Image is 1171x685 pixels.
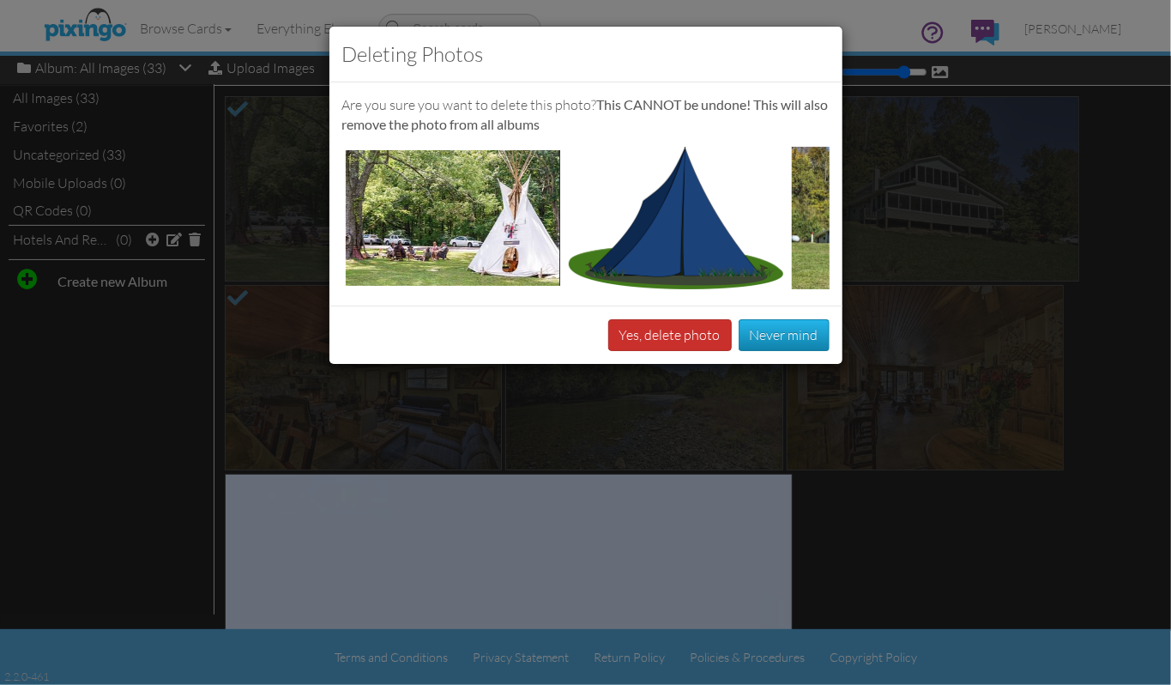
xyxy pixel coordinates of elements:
[792,147,1006,290] img: 20250726-164914-84892a234024-500.jpeg
[346,150,560,286] img: 20250727-104525-4df155504222-original.jpg
[608,319,732,351] button: Yes, delete photo
[342,39,830,69] h3: Deleting Photos
[739,319,830,351] button: Never mind
[1170,684,1171,685] iframe: Chat
[342,95,830,135] p: Are you sure you want to delete this photo?
[569,147,783,290] img: 20250726-181534-7138d2ef61da-500.png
